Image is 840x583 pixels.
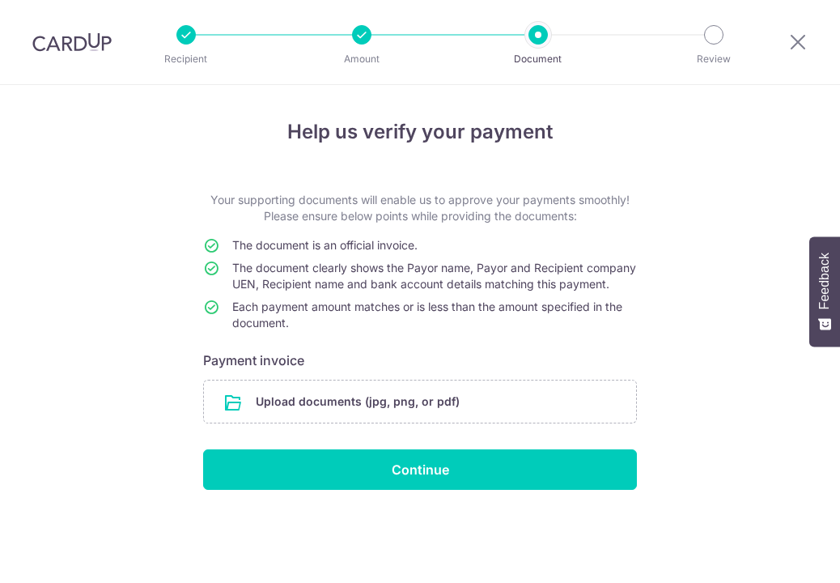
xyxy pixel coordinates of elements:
input: Continue [203,449,637,490]
h4: Help us verify your payment [203,117,637,147]
iframe: Opens a widget where you can find more information [736,534,824,575]
p: Document [478,51,598,67]
span: Each payment amount matches or is less than the amount specified in the document. [232,300,622,330]
button: Feedback - Show survey [809,236,840,347]
p: Your supporting documents will enable us to approve your payments smoothly! Please ensure below p... [203,192,637,224]
img: CardUp [32,32,112,52]
p: Review [654,51,774,67]
span: Feedback [817,253,832,309]
div: Upload documents (jpg, png, or pdf) [203,380,637,423]
h6: Payment invoice [203,351,637,370]
span: The document clearly shows the Payor name, Payor and Recipient company UEN, Recipient name and ba... [232,261,636,291]
span: The document is an official invoice. [232,238,418,252]
p: Recipient [126,51,246,67]
p: Amount [302,51,422,67]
